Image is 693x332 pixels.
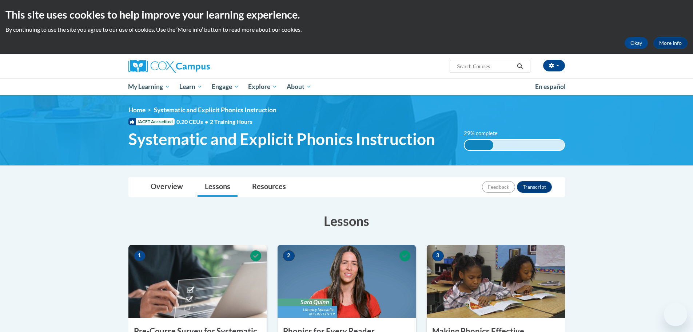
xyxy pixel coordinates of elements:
[282,78,316,95] a: About
[212,82,239,91] span: Engage
[176,118,210,126] span: 0.20 CEUs
[179,82,202,91] span: Learn
[207,78,244,95] a: Engage
[118,78,576,95] div: Main menu
[210,118,252,125] span: 2 Training Hours
[543,60,565,71] button: Account Settings
[514,62,525,71] button: Search
[128,129,435,149] span: Systematic and Explicit Phonics Instruction
[427,245,565,318] img: Course Image
[653,37,688,49] a: More Info
[128,60,267,73] a: Cox Campus
[5,7,688,22] h2: This site uses cookies to help improve your learning experience.
[128,245,267,318] img: Course Image
[456,62,514,71] input: Search Courses
[243,78,282,95] a: Explore
[205,118,208,125] span: •
[465,140,493,150] div: 29% complete
[535,83,566,90] span: En español
[517,181,552,193] button: Transcript
[128,106,146,114] a: Home
[278,245,416,318] img: Course Image
[432,250,444,261] span: 3
[198,177,238,197] a: Lessons
[464,129,506,137] label: 29% complete
[625,37,648,49] button: Okay
[128,60,210,73] img: Cox Campus
[128,212,565,230] h3: Lessons
[664,303,687,326] iframe: Button to launch messaging window
[248,82,277,91] span: Explore
[530,79,570,94] a: En español
[124,78,175,95] a: My Learning
[175,78,207,95] a: Learn
[154,106,276,114] span: Systematic and Explicit Phonics Instruction
[283,250,295,261] span: 2
[245,177,293,197] a: Resources
[134,250,146,261] span: 1
[128,118,175,125] span: IACET Accredited
[482,181,515,193] button: Feedback
[5,26,688,34] p: By continuing to use the site you agree to our use of cookies. Use the ‘More info’ button to read...
[287,82,311,91] span: About
[128,82,170,91] span: My Learning
[143,177,190,197] a: Overview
